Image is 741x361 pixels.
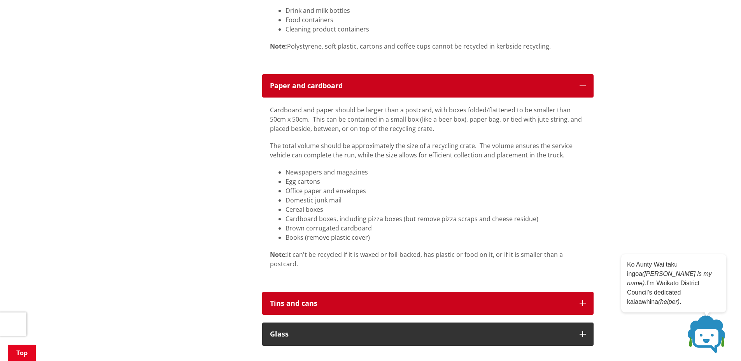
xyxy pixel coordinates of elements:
[270,82,572,90] div: Paper and cardboard
[658,298,680,305] em: (helper)
[270,105,586,133] p: Cardboard and paper should be larger than a postcard, with boxes folded/flattened to be smaller t...
[286,15,586,24] li: Food containers
[270,250,287,259] strong: Note:
[270,42,287,51] strong: Note:
[286,186,586,195] li: Office paper and envelopes
[270,250,586,269] p: It can't be recycled if it is waxed or foil-backed, has plastic or food on it, or if it is smalle...
[286,177,586,186] li: Egg cartons
[262,292,594,315] button: Tins and cans
[286,223,586,233] li: Brown corrugated cardboard
[270,141,586,160] p: The total volume should be approximately the size of a recycling crate. The volume ensures the se...
[286,214,586,223] li: Cardboard boxes, including pizza boxes (but remove pizza scraps and cheese residue)
[286,24,586,34] li: Cleaning product containers
[627,270,712,286] em: ([PERSON_NAME] is my name).
[262,74,594,98] button: Paper and cardboard
[270,300,572,307] div: Tins and cans
[262,323,594,346] button: Glass
[286,233,586,242] li: Books (remove plastic cover)
[286,167,586,177] li: Newspapers and magazines
[270,330,572,338] div: Glass
[286,6,586,15] li: Drink and milk bottles
[8,345,36,361] a: Top
[627,260,720,307] p: Ko Aunty Wai taku ingoa I’m Waikato District Council’s dedicated kaiaawhina .
[286,195,586,205] li: Domestic junk mail
[286,205,586,214] li: Cereal boxes
[270,42,586,51] p: Polystyrene, soft plastic, cartons and coffee cups cannot be recycled in kerbside recycling.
